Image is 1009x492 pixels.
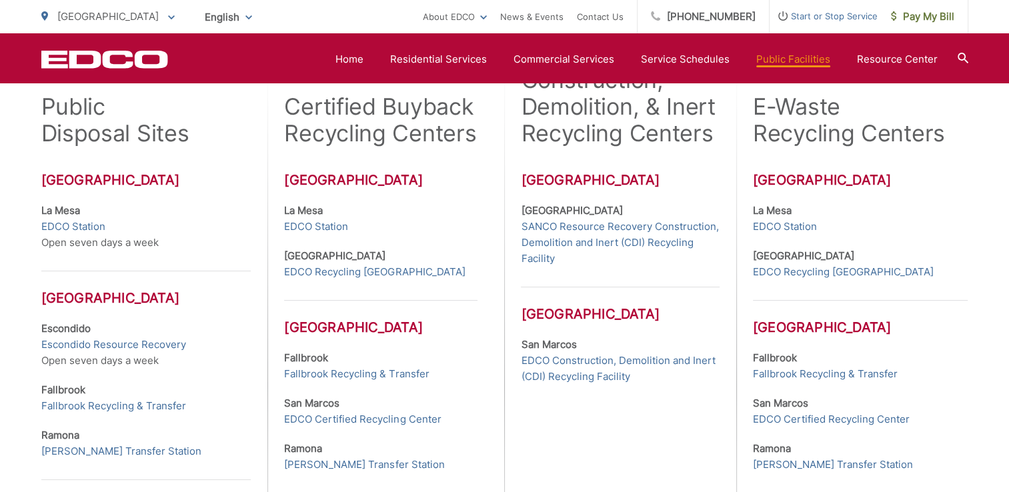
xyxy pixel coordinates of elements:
[753,366,898,382] a: Fallbrook Recycling & Transfer
[521,353,719,385] a: EDCO Construction, Demolition and Inert (CDI) Recycling Facility
[753,249,854,262] strong: [GEOGRAPHIC_DATA]
[41,321,251,369] p: Open seven days a week
[284,300,477,335] h3: [GEOGRAPHIC_DATA]
[284,204,323,217] strong: La Mesa
[284,366,429,382] a: Fallbrook Recycling & Transfer
[41,398,186,414] a: Fallbrook Recycling & Transfer
[284,442,322,455] strong: Ramona
[284,457,444,473] a: [PERSON_NAME] Transfer Station
[753,397,808,409] strong: San Marcos
[514,51,614,67] a: Commercial Services
[57,10,159,23] span: [GEOGRAPHIC_DATA]
[41,172,251,188] h3: [GEOGRAPHIC_DATA]
[753,204,792,217] strong: La Mesa
[753,351,797,364] strong: Fallbrook
[41,322,91,335] strong: Escondido
[41,203,251,251] p: Open seven days a week
[521,67,719,147] h2: Construction, Demolition, & Inert Recycling Centers
[390,51,487,67] a: Residential Services
[41,383,85,396] strong: Fallbrook
[577,9,624,25] a: Contact Us
[284,411,441,427] a: EDCO Certified Recycling Center
[41,443,201,459] a: [PERSON_NAME] Transfer Station
[284,219,348,235] a: EDCO Station
[41,93,189,147] h2: Public Disposal Sites
[857,51,938,67] a: Resource Center
[753,219,817,235] a: EDCO Station
[195,5,262,29] span: English
[753,442,791,455] strong: Ramona
[756,51,830,67] a: Public Facilities
[284,93,477,147] h2: Certified Buyback Recycling Centers
[284,249,385,262] strong: [GEOGRAPHIC_DATA]
[284,264,465,280] a: EDCO Recycling [GEOGRAPHIC_DATA]
[521,204,622,217] strong: [GEOGRAPHIC_DATA]
[335,51,363,67] a: Home
[753,264,934,280] a: EDCO Recycling [GEOGRAPHIC_DATA]
[521,287,719,322] h3: [GEOGRAPHIC_DATA]
[753,93,945,147] h2: E-Waste Recycling Centers
[41,219,105,235] a: EDCO Station
[521,338,576,351] strong: San Marcos
[641,51,730,67] a: Service Schedules
[753,300,968,335] h3: [GEOGRAPHIC_DATA]
[41,204,80,217] strong: La Mesa
[521,219,719,267] a: SANCO Resource Recovery Construction, Demolition and Inert (CDI) Recycling Facility
[521,172,719,188] h3: [GEOGRAPHIC_DATA]
[753,172,968,188] h3: [GEOGRAPHIC_DATA]
[500,9,564,25] a: News & Events
[284,351,328,364] strong: Fallbrook
[284,172,477,188] h3: [GEOGRAPHIC_DATA]
[753,457,913,473] a: [PERSON_NAME] Transfer Station
[284,397,339,409] strong: San Marcos
[41,271,251,306] h3: [GEOGRAPHIC_DATA]
[891,9,954,25] span: Pay My Bill
[41,337,186,353] a: Escondido Resource Recovery
[753,411,910,427] a: EDCO Certified Recycling Center
[423,9,487,25] a: About EDCO
[41,50,168,69] a: EDCD logo. Return to the homepage.
[41,429,79,441] strong: Ramona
